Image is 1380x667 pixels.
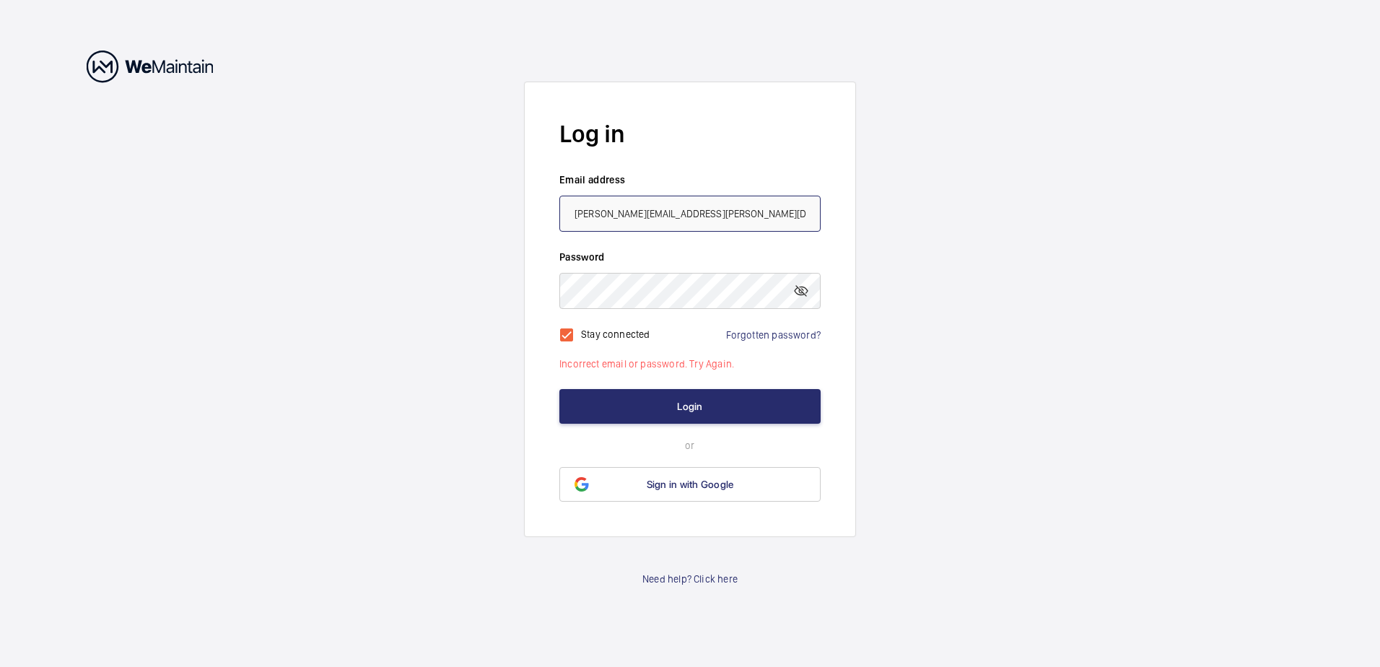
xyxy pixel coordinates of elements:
[559,438,821,453] p: or
[559,357,821,371] p: Incorrect email or password. Try Again.
[559,196,821,232] input: Your email address
[559,250,821,264] label: Password
[726,329,821,341] a: Forgotten password?
[647,479,734,490] span: Sign in with Google
[559,173,821,187] label: Email address
[642,572,738,586] a: Need help? Click here
[581,328,650,339] label: Stay connected
[559,389,821,424] button: Login
[559,117,821,151] h2: Log in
